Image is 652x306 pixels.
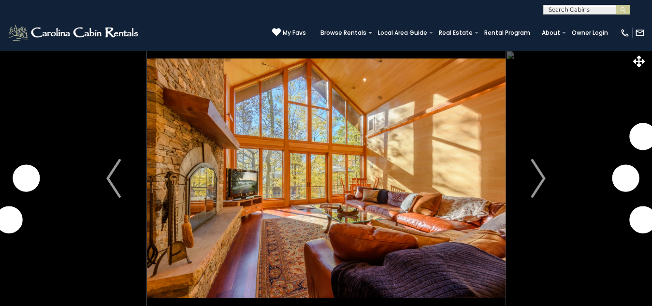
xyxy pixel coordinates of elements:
[316,26,371,40] a: Browse Rentals
[434,26,478,40] a: Real Estate
[7,23,141,43] img: White-1-2.png
[283,29,306,37] span: My Favs
[620,28,630,38] img: phone-regular-white.png
[567,26,613,40] a: Owner Login
[373,26,432,40] a: Local Area Guide
[106,159,121,198] img: arrow
[531,159,546,198] img: arrow
[635,28,645,38] img: mail-regular-white.png
[537,26,565,40] a: About
[272,28,306,38] a: My Favs
[479,26,535,40] a: Rental Program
